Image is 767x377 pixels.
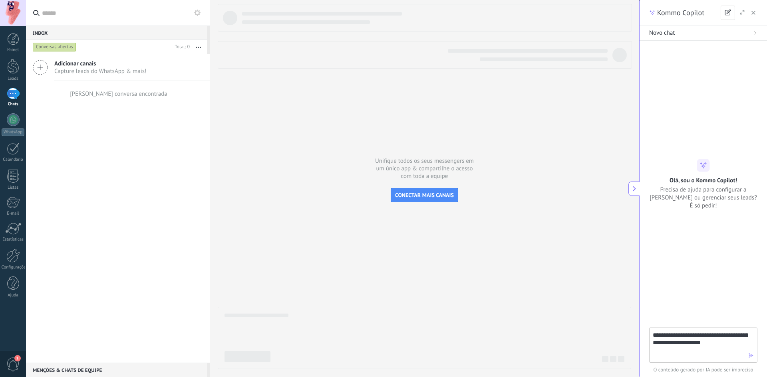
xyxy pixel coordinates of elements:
span: Novo chat [649,29,675,37]
div: Leads [2,76,25,81]
span: Precisa de ajuda para configurar a [PERSON_NAME] ou gerenciar seus leads? É só pedir! [649,186,757,209]
span: CONECTAR MAIS CANAIS [395,191,454,199]
span: O conteúdo gerado por IA pode ser impreciso [649,366,757,374]
span: Capture leads do WhatsApp & mais! [54,67,147,75]
div: Configurações [2,265,25,270]
h2: Olá, sou o Kommo Copilot! [670,176,737,184]
div: Total: 0 [172,43,190,51]
div: WhatsApp [2,128,24,136]
div: Painel [2,47,25,53]
div: Inbox [26,26,207,40]
div: Ajuda [2,293,25,298]
button: CONECTAR MAIS CANAIS [391,188,458,202]
button: Novo chat [640,26,767,41]
div: Conversas abertas [33,42,76,52]
div: Menções & Chats de equipe [26,363,207,377]
span: Adicionar canais [54,60,147,67]
span: 1 [14,355,21,361]
div: Listas [2,185,25,190]
div: [PERSON_NAME] conversa encontrada [70,90,167,98]
div: Estatísticas [2,237,25,242]
button: Mais [190,40,207,54]
span: Kommo Copilot [657,8,704,18]
div: Chats [2,102,25,107]
div: E-mail [2,211,25,216]
div: Calendário [2,157,25,162]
